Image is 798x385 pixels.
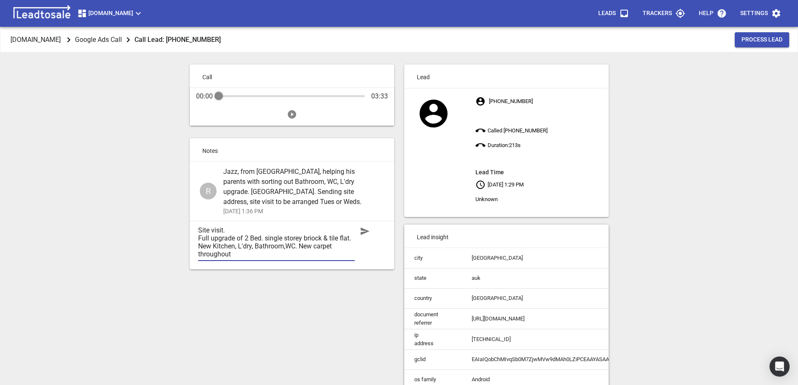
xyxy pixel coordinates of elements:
p: Help [699,9,713,18]
p: Call [190,65,394,88]
p: [DATE] 1:36 PM [223,207,377,216]
td: city [404,248,462,268]
p: [DOMAIN_NAME] [10,35,61,44]
p: Settings [740,9,768,18]
td: country [404,288,462,308]
span: Process Lead [741,36,783,44]
button: Play [284,104,300,121]
button: Process Lead [735,32,789,47]
td: auk [462,268,653,288]
textarea: Site visit. Full upgrade of 2 Bed. single storey briock & tile flat. New Kitchen, L'dry, Bathroom... [198,226,355,258]
svg: Your local time [475,180,486,190]
td: document referrer [404,308,462,329]
span: [DOMAIN_NAME] [77,8,143,18]
div: Audio Progress Control [219,92,365,101]
div: Open Intercom Messenger [770,357,790,377]
div: Audio Player [190,88,394,126]
p: Lead [404,65,609,88]
td: [TECHNICAL_ID] [462,329,653,349]
td: [GEOGRAPHIC_DATA] [462,248,653,268]
td: gclid [404,349,462,369]
td: state [404,268,462,288]
aside: Lead Time [475,167,608,177]
p: Trackers [643,9,672,18]
div: 03:33 [371,93,388,100]
p: Lead insight [404,225,609,248]
aside: Call Lead: [PHONE_NUMBER] [134,34,221,45]
td: ip address [404,329,462,349]
img: logo [10,5,74,22]
p: Notes [190,138,394,162]
p: [PHONE_NUMBER] Called [PHONE_NUMBER] Duration: 213 s [DATE] 1:29 PM Unknown [475,94,608,207]
button: [DOMAIN_NAME] [74,5,147,22]
td: [URL][DOMAIN_NAME] [462,308,653,329]
div: Ross Dustin [200,183,217,199]
td: [GEOGRAPHIC_DATA] [462,288,653,308]
div: 00:00 [196,93,213,100]
p: Leads [598,9,616,18]
p: Google Ads Call [75,35,122,44]
span: Jazz, from [GEOGRAPHIC_DATA], helping his parents with sorting out Bathroom, WC, L'dry upgrade. [... [223,167,377,207]
td: EAIaIQobChMIvqSb0M7ZjwMVw9dMAh0LZiPCEAAYASAAEgLnTfD_BwE [462,349,653,369]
